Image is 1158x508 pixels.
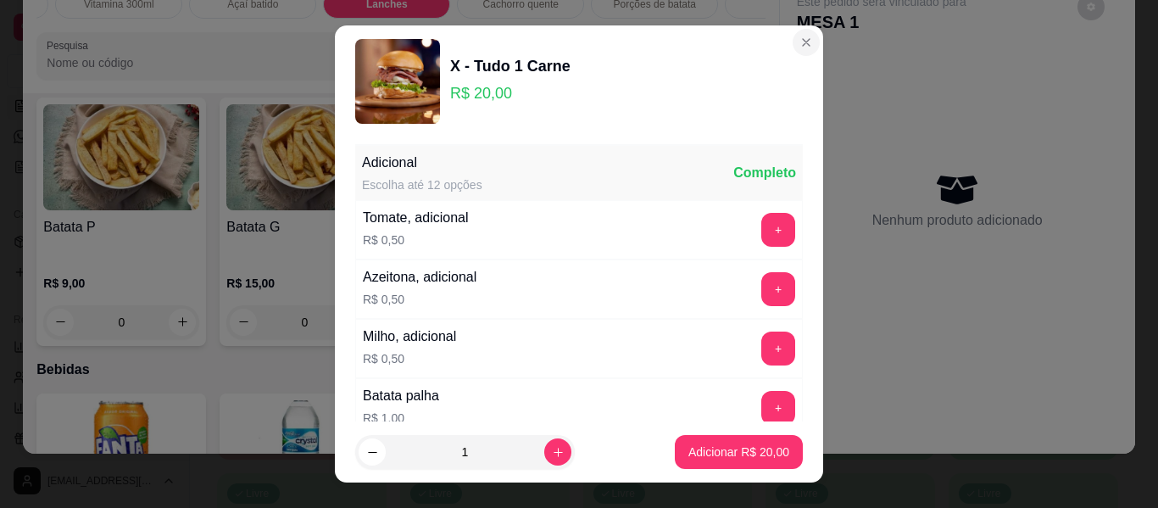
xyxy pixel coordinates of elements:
[544,438,571,466] button: increase-product-quantity
[363,350,456,367] p: R$ 0,50
[793,29,820,56] button: Close
[450,54,571,78] div: X - Tudo 1 Carne
[363,267,476,287] div: Azeitona, adicional
[761,332,795,366] button: add
[363,232,469,248] p: R$ 0,50
[363,208,469,228] div: Tomate, adicional
[761,272,795,306] button: add
[359,438,386,466] button: decrease-product-quantity
[450,81,571,105] p: R$ 20,00
[362,153,482,173] div: Adicional
[355,39,440,124] img: product-image
[363,386,439,406] div: Batata palha
[363,327,456,347] div: Milho, adicional
[688,444,789,461] p: Adicionar R$ 20,00
[362,176,482,193] div: Escolha até 12 opções
[363,410,439,427] p: R$ 1,00
[675,435,803,469] button: Adicionar R$ 20,00
[761,213,795,247] button: add
[733,163,796,183] div: Completo
[363,291,476,308] p: R$ 0,50
[761,391,795,425] button: add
